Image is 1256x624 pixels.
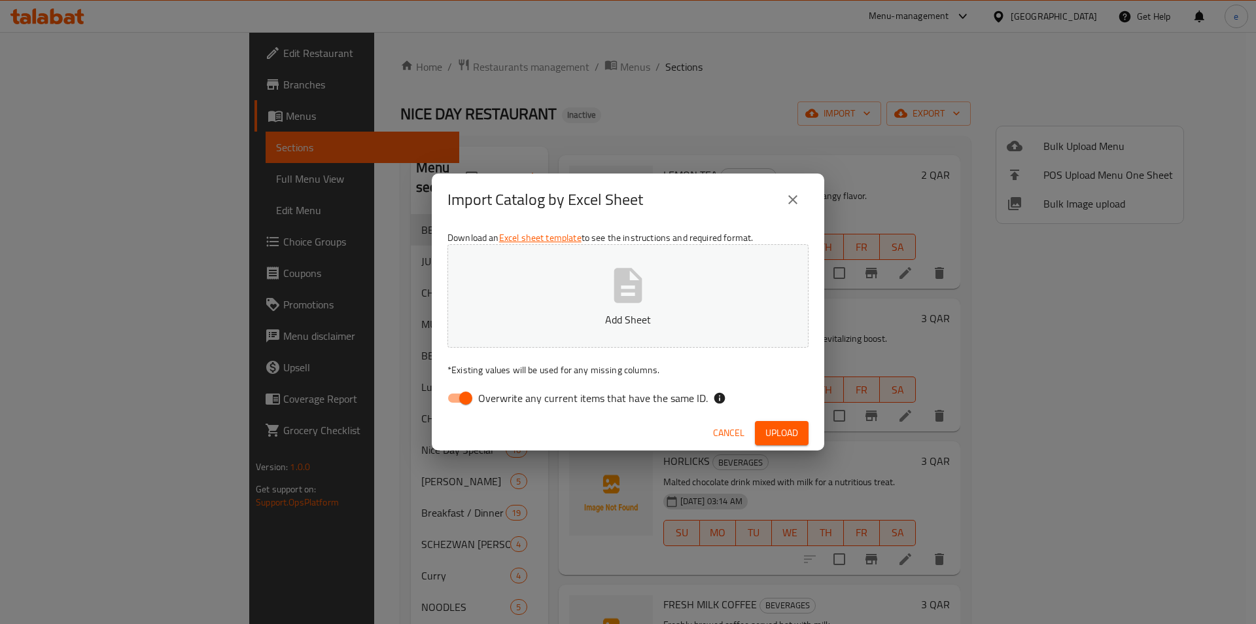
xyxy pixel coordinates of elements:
svg: If the overwrite option isn't selected, then the items that match an existing ID will be ignored ... [713,392,726,405]
a: Excel sheet template [499,229,582,246]
h2: Import Catalog by Excel Sheet [447,189,643,210]
span: Upload [765,425,798,441]
div: Download an to see the instructions and required format. [432,226,824,416]
button: Cancel [708,421,750,445]
p: Existing values will be used for any missing columns. [447,363,809,376]
p: Add Sheet [468,312,788,327]
button: Upload [755,421,809,445]
span: Overwrite any current items that have the same ID. [478,390,708,406]
span: Cancel [713,425,744,441]
button: Add Sheet [447,244,809,348]
button: close [777,184,809,215]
